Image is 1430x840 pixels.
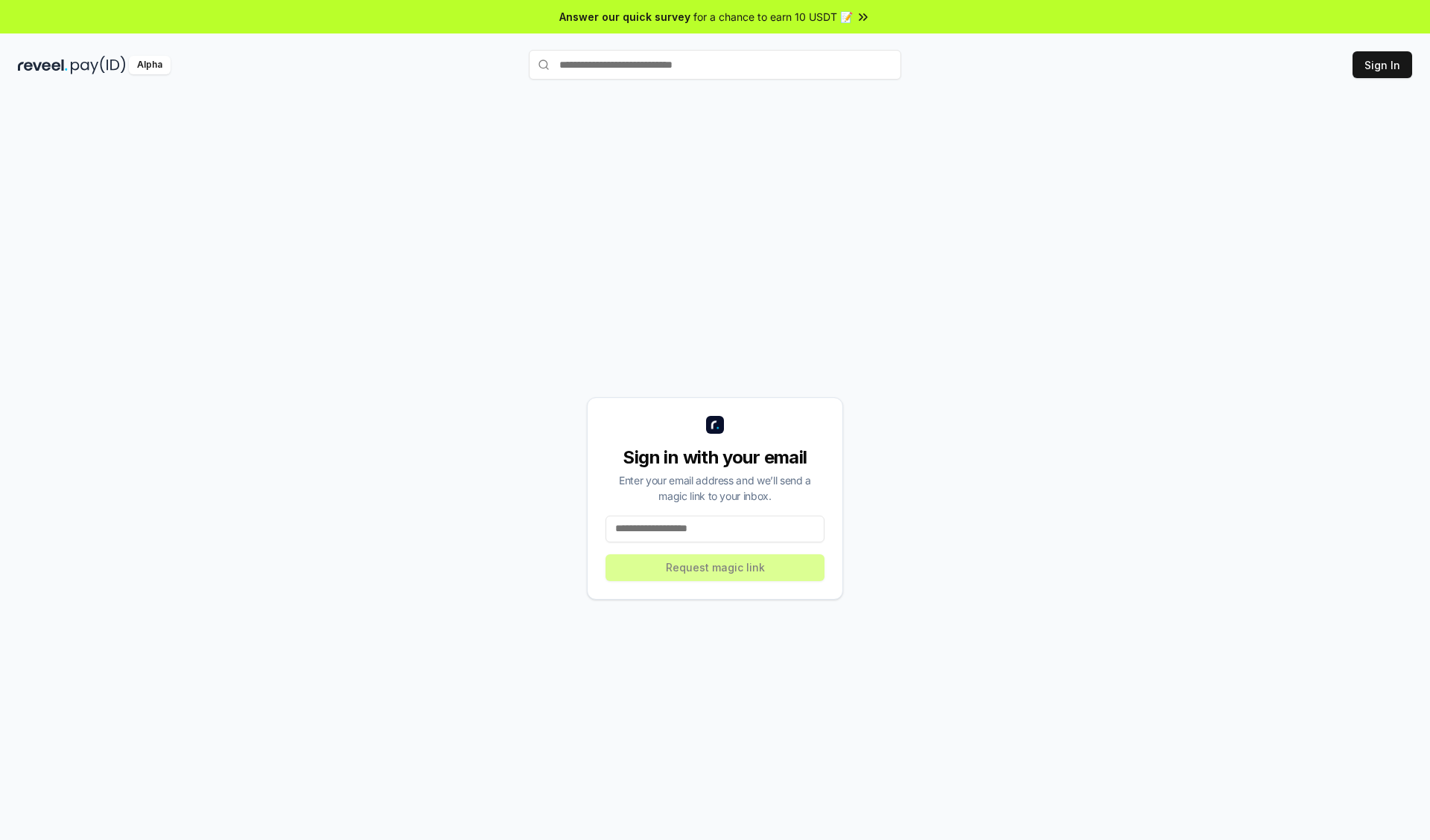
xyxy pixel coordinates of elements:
div: Alpha [129,56,171,74]
img: reveel_dark [18,56,68,74]
div: Enter your email address and we’ll send a magic link to your inbox. [606,472,824,504]
button: Sign In [1353,51,1412,78]
img: logo_small [706,416,724,434]
span: Answer our quick survey [559,9,690,25]
div: Sign in with your email [606,446,824,469]
span: for a chance to earn 10 USDT 📝 [693,9,853,25]
img: pay_id [71,56,126,74]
